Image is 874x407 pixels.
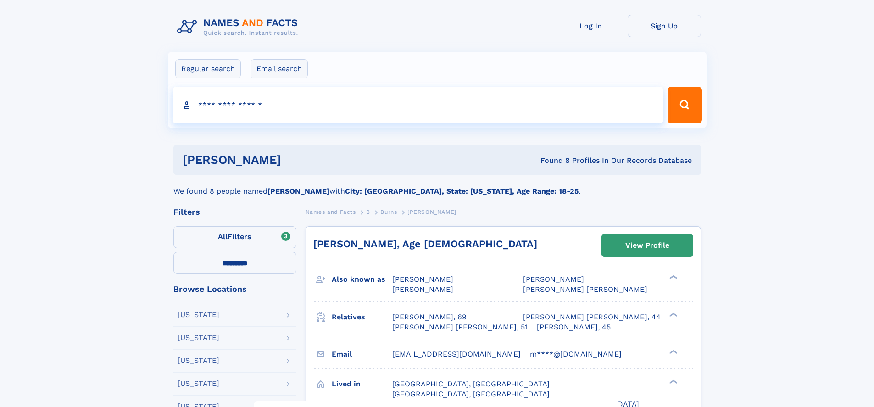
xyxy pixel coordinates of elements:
[380,206,397,217] a: Burns
[392,322,528,332] a: [PERSON_NAME] [PERSON_NAME], 51
[392,312,467,322] a: [PERSON_NAME], 69
[392,285,453,294] span: [PERSON_NAME]
[407,209,456,215] span: [PERSON_NAME]
[173,175,701,197] div: We found 8 people named with .
[267,187,329,195] b: [PERSON_NAME]
[251,59,308,78] label: Email search
[173,226,296,248] label: Filters
[183,154,411,166] h1: [PERSON_NAME]
[628,15,701,37] a: Sign Up
[313,238,537,250] a: [PERSON_NAME], Age [DEMOGRAPHIC_DATA]
[178,380,219,387] div: [US_STATE]
[218,232,228,241] span: All
[392,390,550,398] span: [GEOGRAPHIC_DATA], [GEOGRAPHIC_DATA]
[306,206,356,217] a: Names and Facts
[332,346,392,362] h3: Email
[554,15,628,37] a: Log In
[366,206,370,217] a: B
[667,312,678,318] div: ❯
[523,312,661,322] a: [PERSON_NAME] [PERSON_NAME], 44
[392,350,521,358] span: [EMAIL_ADDRESS][DOMAIN_NAME]
[175,59,241,78] label: Regular search
[602,234,693,256] a: View Profile
[667,274,678,280] div: ❯
[173,15,306,39] img: Logo Names and Facts
[332,376,392,392] h3: Lived in
[392,275,453,284] span: [PERSON_NAME]
[523,285,647,294] span: [PERSON_NAME] [PERSON_NAME]
[392,379,550,388] span: [GEOGRAPHIC_DATA], [GEOGRAPHIC_DATA]
[625,235,669,256] div: View Profile
[537,322,611,332] a: [PERSON_NAME], 45
[411,156,692,166] div: Found 8 Profiles In Our Records Database
[380,209,397,215] span: Burns
[332,309,392,325] h3: Relatives
[345,187,579,195] b: City: [GEOGRAPHIC_DATA], State: [US_STATE], Age Range: 18-25
[178,357,219,364] div: [US_STATE]
[668,87,701,123] button: Search Button
[366,209,370,215] span: B
[667,379,678,385] div: ❯
[332,272,392,287] h3: Also known as
[178,311,219,318] div: [US_STATE]
[173,87,664,123] input: search input
[173,285,296,293] div: Browse Locations
[523,275,584,284] span: [PERSON_NAME]
[173,208,296,216] div: Filters
[667,349,678,355] div: ❯
[178,334,219,341] div: [US_STATE]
